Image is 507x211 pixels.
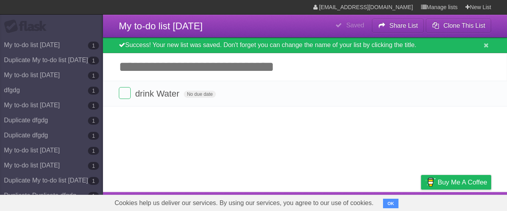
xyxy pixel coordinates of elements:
[342,194,374,209] a: Developers
[383,199,398,208] button: OK
[346,22,364,29] b: Saved
[421,175,491,190] a: Buy me a coffee
[135,89,181,99] span: drink Water
[438,175,487,189] span: Buy me a coffee
[411,194,431,209] a: Privacy
[88,72,99,80] b: 1
[88,102,99,110] b: 1
[426,19,491,33] button: Clone This List
[88,57,99,65] b: 1
[119,87,131,99] label: Done
[88,162,99,170] b: 1
[88,87,99,95] b: 1
[88,42,99,49] b: 1
[107,195,381,211] span: Cookies help us deliver our services. By using our services, you agree to our use of cookies.
[316,194,332,209] a: About
[88,132,99,140] b: 1
[88,192,99,200] b: 1
[389,22,418,29] b: Share List
[184,91,216,98] span: No due date
[384,194,401,209] a: Terms
[88,147,99,155] b: 1
[372,19,424,33] button: Share List
[88,177,99,185] b: 1
[103,38,507,53] div: Success! Your new list was saved. Don't forget you can change the name of your list by clicking t...
[441,194,491,209] a: Suggest a feature
[4,19,51,34] div: Flask
[443,22,485,29] b: Clone This List
[425,175,436,189] img: Buy me a coffee
[119,21,203,31] span: My to-do list [DATE]
[88,117,99,125] b: 1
